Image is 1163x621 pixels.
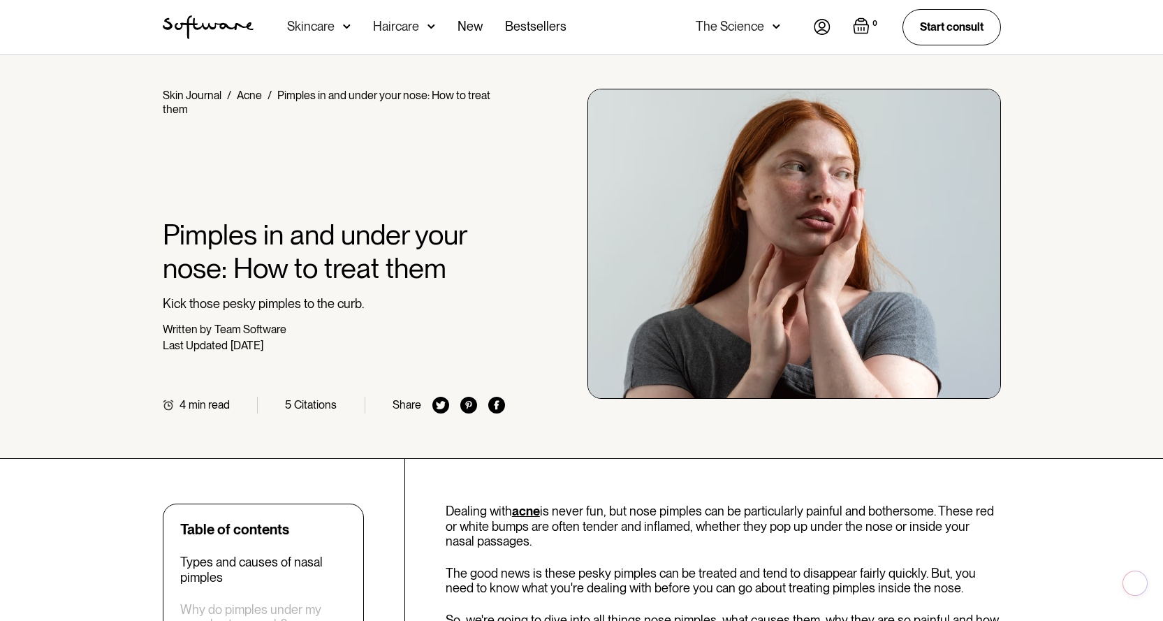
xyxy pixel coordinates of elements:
[268,89,272,102] div: /
[180,521,289,538] div: Table of contents
[163,218,506,285] h1: Pimples in and under your nose: How to treat them
[163,15,254,39] a: home
[287,20,335,34] div: Skincare
[163,339,228,352] div: Last Updated
[237,89,262,102] a: Acne
[163,323,212,336] div: Written by
[460,397,477,414] img: pinterest icon
[227,89,231,102] div: /
[285,398,291,411] div: 5
[373,20,419,34] div: Haircare
[902,9,1001,45] a: Start consult
[696,20,764,34] div: The Science
[163,15,254,39] img: Software Logo
[163,89,221,102] a: Skin Journal
[180,555,346,585] a: Types and causes of nasal pimples
[488,397,505,414] img: facebook icon
[180,398,186,411] div: 4
[163,296,506,312] p: Kick those pesky pimples to the curb.
[446,566,1001,596] p: The good news is these pesky pimples can be treated and tend to disappear fairly quickly. But, yo...
[231,339,263,352] div: [DATE]
[512,504,540,518] a: acne
[870,17,880,30] div: 0
[853,17,880,37] a: Open empty cart
[214,323,286,336] div: Team Software
[294,398,337,411] div: Citations
[446,504,1001,549] p: Dealing with is never fun, but nose pimples can be particularly painful and bothersome. These red...
[393,398,421,411] div: Share
[163,89,490,116] div: Pimples in and under your nose: How to treat them
[432,397,449,414] img: twitter icon
[773,20,780,34] img: arrow down
[427,20,435,34] img: arrow down
[343,20,351,34] img: arrow down
[189,398,230,411] div: min read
